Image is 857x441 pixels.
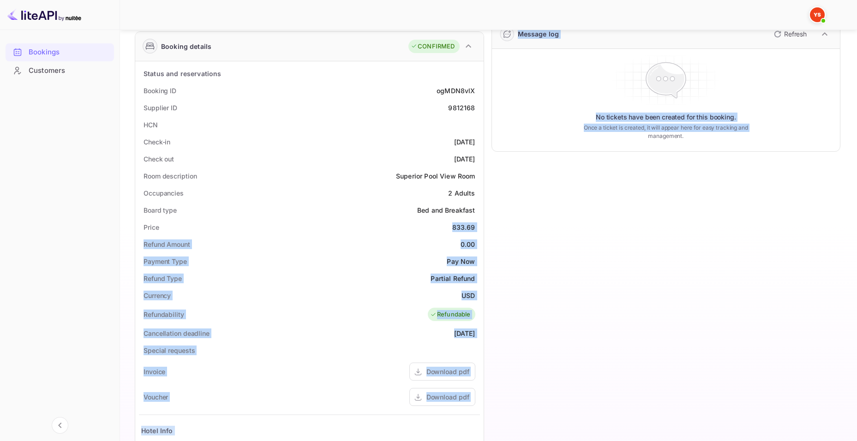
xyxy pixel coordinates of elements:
[430,310,471,319] div: Refundable
[144,171,197,181] div: Room description
[454,328,475,338] div: [DATE]
[6,62,114,79] a: Customers
[6,62,114,80] div: Customers
[461,291,475,300] div: USD
[461,239,475,249] div: 0.00
[426,392,469,402] div: Download pdf
[572,124,760,140] p: Once a ticket is created, it will appear here for easy tracking and management.
[784,29,807,39] p: Refresh
[144,137,170,147] div: Check-in
[447,256,475,266] div: Pay Now
[6,43,114,61] div: Bookings
[144,392,168,402] div: Voucher
[6,43,114,60] a: Bookings
[144,291,171,300] div: Currency
[144,222,159,232] div: Price
[454,137,475,147] div: [DATE]
[144,274,182,283] div: Refund Type
[437,86,475,95] div: ogMDN8vlX
[448,188,475,198] div: 2 Adults
[144,103,177,113] div: Supplier ID
[417,205,475,215] div: Bed and Breakfast
[29,66,109,76] div: Customers
[396,171,475,181] div: Superior Pool View Room
[452,222,475,232] div: 833.69
[144,69,221,78] div: Status and reservations
[144,328,210,338] div: Cancellation deadline
[144,367,165,376] div: Invoice
[29,47,109,58] div: Bookings
[52,417,68,434] button: Collapse navigation
[144,188,184,198] div: Occupancies
[411,42,455,51] div: CONFIRMED
[768,27,810,42] button: Refresh
[448,103,475,113] div: 9812168
[144,310,184,319] div: Refundability
[144,239,190,249] div: Refund Amount
[518,29,559,39] div: Message log
[454,154,475,164] div: [DATE]
[144,120,158,130] div: HCN
[141,426,173,435] div: Hotel Info
[596,113,736,122] p: No tickets have been created for this booking.
[144,256,187,266] div: Payment Type
[7,7,81,22] img: LiteAPI logo
[144,86,176,95] div: Booking ID
[144,154,174,164] div: Check out
[426,367,469,376] div: Download pdf
[810,7,825,22] img: Yandex Support
[144,205,177,215] div: Board type
[144,346,195,355] div: Special requests
[161,42,211,51] div: Booking details
[431,274,475,283] div: Partial Refund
